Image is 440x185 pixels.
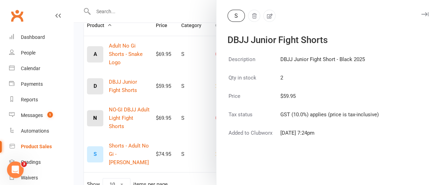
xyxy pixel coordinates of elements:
a: Automations [9,123,73,139]
td: $59.95 [280,92,379,109]
a: Messages 1 [9,108,73,123]
td: DBJJ Junior Fight Short - Black 2025 [280,55,379,73]
div: DBJJ Junior Fight Shorts [227,36,420,44]
span: 1 [47,112,53,118]
td: [DATE] 7:24pm [280,128,379,146]
td: Price [228,92,279,109]
div: Automations [21,128,49,134]
td: GST (10.0%) applies (price is tax-inclusive) [280,110,379,128]
iframe: Intercom live chat [7,161,24,178]
button: S [227,10,245,22]
div: Calendar [21,66,40,71]
a: Dashboard [9,30,73,45]
span: 3 [21,161,27,167]
td: Added to Clubworx [228,128,279,146]
td: Qty in stock [228,73,279,91]
a: People [9,45,73,61]
a: Calendar [9,61,73,76]
div: Dashboard [21,34,45,40]
td: 2 [280,73,379,91]
div: Product Sales [21,144,52,149]
div: People [21,50,35,56]
a: Reports [9,92,73,108]
a: Payments [9,76,73,92]
div: Reports [21,97,38,102]
td: Tax status [228,110,279,128]
div: Waivers [21,175,38,180]
div: Messages [21,112,43,118]
td: Description [228,55,279,73]
a: Product Sales [9,139,73,154]
a: Clubworx [8,7,26,24]
div: Gradings [21,159,41,165]
a: Gradings [9,154,73,170]
div: Payments [21,81,43,87]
